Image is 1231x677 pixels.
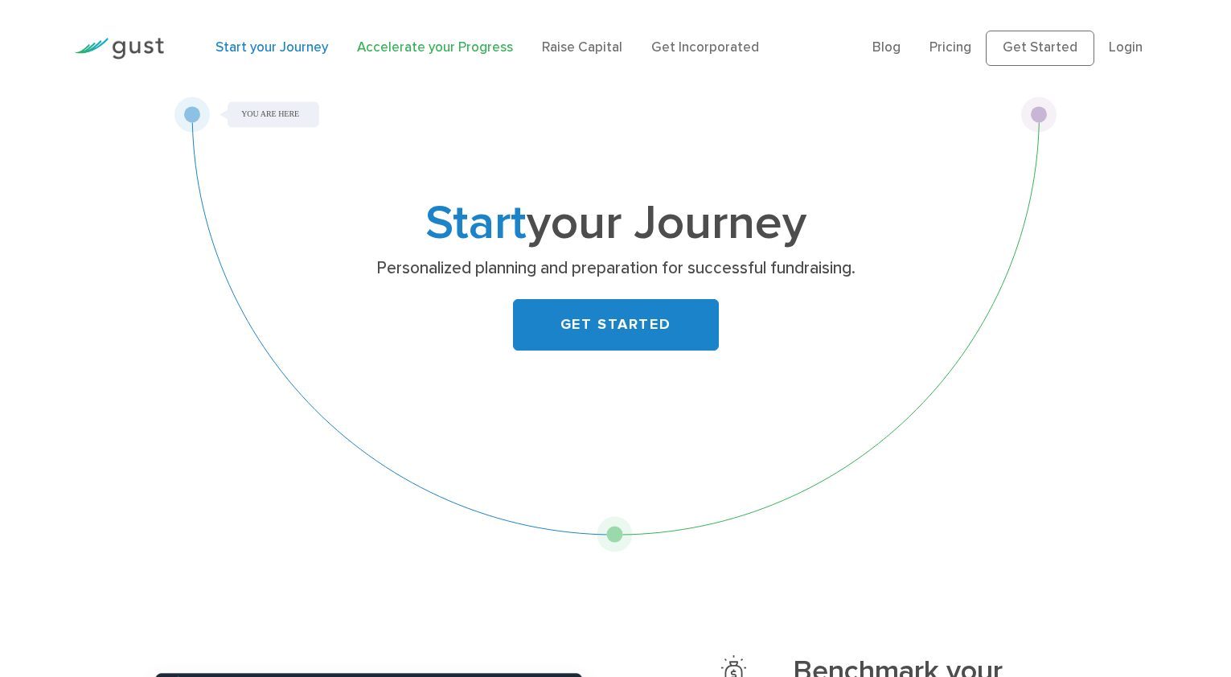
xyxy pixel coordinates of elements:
a: Accelerate your Progress [357,39,513,55]
a: Start your Journey [215,39,328,55]
img: Gust Logo [74,38,164,59]
span: Start [425,195,527,252]
a: Pricing [929,39,971,55]
a: Blog [872,39,901,55]
p: Personalized planning and preparation for successful fundraising. [304,257,927,280]
a: Get Incorporated [651,39,759,55]
a: Raise Capital [542,39,622,55]
a: Get Started [986,31,1094,66]
a: GET STARTED [513,299,719,351]
h1: your Journey [298,202,934,246]
a: Login [1109,39,1143,55]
